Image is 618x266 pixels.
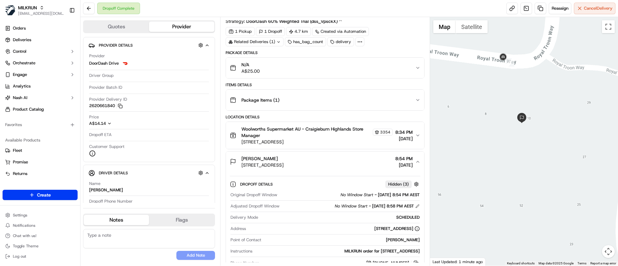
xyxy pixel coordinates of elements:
span: Deliveries [13,37,31,43]
button: Notifications [3,221,78,230]
button: Settings [3,211,78,220]
span: Original Dropoff Window [230,192,277,198]
span: Delivery Mode [230,215,258,220]
button: Log out [3,252,78,261]
span: Dropoff Phone Number [89,198,133,204]
button: Fleet [3,145,78,156]
button: A$14.14 [89,121,146,126]
span: [PERSON_NAME] [241,155,278,162]
a: Deliveries [3,35,78,45]
a: Terms (opens in new tab) [577,261,586,265]
span: Create [37,192,51,198]
span: Name [89,181,100,187]
button: Engage [3,69,78,80]
button: Map camera controls [602,245,615,258]
button: Control [3,46,78,57]
span: Provider Details [99,43,133,48]
div: Favorites [3,120,78,130]
span: [PHONE_NUMBER] [373,260,409,266]
span: Notifications [13,223,35,228]
div: SCHEDULED [261,215,419,220]
span: Provider Batch ID [89,85,122,90]
div: Last Updated: 1 minute ago [430,258,486,266]
span: Orders [13,25,26,31]
button: [PERSON_NAME][STREET_ADDRESS]8:54 PM[DATE] [226,151,424,172]
button: Provider Details [89,40,210,50]
div: has_bag_count [285,37,326,46]
button: Provider [149,22,214,32]
span: Analytics [13,83,31,89]
div: Location Details [226,115,424,120]
span: Control [13,49,26,54]
span: Reassign [552,5,568,11]
span: Returns [13,171,27,177]
button: [EMAIL_ADDRESS][DOMAIN_NAME] [18,11,64,16]
span: Adjusted Dropoff Window [230,203,279,209]
button: Promise [3,157,78,167]
div: Related Deliveries (1) [226,37,284,46]
img: doordash_logo_v2.png [121,60,129,67]
div: Available Products [3,135,78,145]
span: Chat with us! [13,233,36,238]
button: CancelDelivery [574,3,615,14]
button: Orchestrate [3,58,78,68]
div: MILKRUN order for [STREET_ADDRESS] [255,248,419,254]
span: Orchestrate [13,60,35,66]
button: Toggle fullscreen view [602,20,615,33]
button: Returns [3,169,78,179]
span: Fleet [13,148,22,153]
span: Phone Number [230,260,259,266]
button: Driver Details [89,168,210,178]
span: Point of Contact [230,237,261,243]
button: Show satellite imagery [456,20,488,33]
div: 5 [506,58,514,67]
button: Woolworths Supermarket AU - Craigieburn Highlands Store Manager3354[STREET_ADDRESS]8:34 PM[DATE] [226,122,424,149]
a: Promise [5,159,75,165]
button: Flags [149,215,214,225]
span: Hidden ( 3 ) [388,181,409,187]
span: Product Catalog [13,106,44,112]
span: 8:34 PM [395,129,413,135]
span: Cancel Delivery [584,5,613,11]
div: delivery [327,37,354,46]
span: DoorDash Drive [89,60,119,66]
button: Create [3,190,78,200]
a: Created via Automation [312,27,369,36]
span: [DATE] [395,135,413,142]
span: A$25.00 [241,68,260,74]
button: Hidden (3) [385,180,420,188]
span: [STREET_ADDRESS] [241,162,284,168]
a: Open this area in Google Maps (opens a new window) [432,257,453,266]
span: Toggle Theme [13,243,39,249]
span: Map data ©2025 Google [538,261,574,265]
span: Price [89,114,99,120]
span: - [375,192,377,198]
span: Promise [13,159,28,165]
span: Customer Support [89,144,125,150]
span: No Window Start [341,192,373,198]
div: 1 Dropoff [256,27,285,36]
a: Fleet [5,148,75,153]
span: DoorDash 60% Weighted Trial (dss_VpsckX) [246,18,338,24]
span: 8:54 PM [395,155,413,162]
a: Analytics [3,81,78,91]
a: Product Catalog [3,104,78,115]
span: No Window Start [335,203,368,209]
a: Report a map error [590,261,616,265]
div: Package Details [226,50,424,55]
div: 1 Pickup [226,27,255,36]
span: Settings [13,213,27,218]
button: Notes [84,215,149,225]
button: Chat with us! [3,231,78,240]
span: Package Items ( 1 ) [241,97,279,103]
div: [PERSON_NAME] [264,237,419,243]
button: MILKRUN [18,5,37,11]
div: [PERSON_NAME] [89,187,123,193]
span: Provider Delivery ID [89,96,127,102]
button: Show street map [433,20,456,33]
span: A$14.14 [89,121,106,126]
span: Provider [89,53,105,59]
span: [DATE] 8:58 PM AEST [372,203,414,209]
